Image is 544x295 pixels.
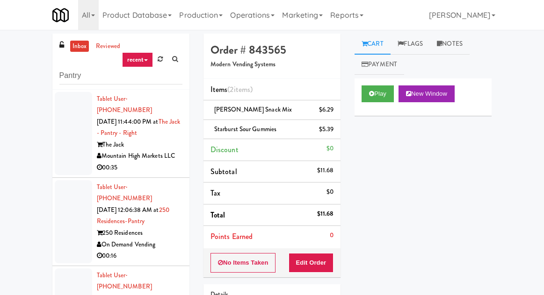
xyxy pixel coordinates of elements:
[319,124,334,135] div: $5.39
[210,188,220,198] span: Tax
[326,186,334,198] div: $0
[210,84,253,95] span: Items
[210,231,253,242] span: Points Earned
[214,105,292,114] span: [PERSON_NAME] Snack Mix
[210,166,237,177] span: Subtotal
[430,34,470,55] a: Notes
[97,162,182,174] div: 00:35
[97,250,182,262] div: 00:16
[70,41,89,52] a: inbox
[227,84,253,95] span: (2 )
[289,253,334,273] button: Edit Order
[319,104,334,116] div: $6.29
[52,90,189,178] li: Tablet User· [PHONE_NUMBER][DATE] 11:44:00 PM atThe Jack - Pantry - RightThe JackMountain High Ma...
[234,84,251,95] ng-pluralize: items
[355,54,404,75] a: Payment
[122,52,153,67] a: recent
[97,205,159,214] span: [DATE] 12:06:38 AM at
[52,178,189,266] li: Tablet User· [PHONE_NUMBER][DATE] 12:06:38 AM at250 Residences-Pantry250 ResidencesOn Demand Vend...
[362,85,394,102] button: Play
[399,85,455,102] button: New Window
[210,61,334,68] h5: Modern Vending Systems
[97,94,152,115] a: Tablet User· [PHONE_NUMBER]
[210,210,225,220] span: Total
[355,34,391,55] a: Cart
[97,271,152,291] a: Tablet User· [PHONE_NUMBER]
[330,230,334,241] div: 0
[52,7,69,23] img: Micromart
[326,143,334,155] div: $0
[210,253,276,273] button: No Items Taken
[94,41,123,52] a: reviewed
[97,239,182,251] div: On Demand Vending
[59,67,182,84] input: Search vision orders
[317,165,334,176] div: $11.68
[97,183,152,203] a: Tablet User· [PHONE_NUMBER]
[210,144,239,155] span: Discount
[97,139,182,151] div: The Jack
[97,227,182,239] div: 250 Residences
[210,44,334,56] h4: Order # 843565
[214,125,276,133] span: Starburst Sour Gummies
[97,117,159,126] span: [DATE] 11:44:00 PM at
[317,208,334,220] div: $11.68
[97,150,182,162] div: Mountain High Markets LLC
[391,34,430,55] a: Flags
